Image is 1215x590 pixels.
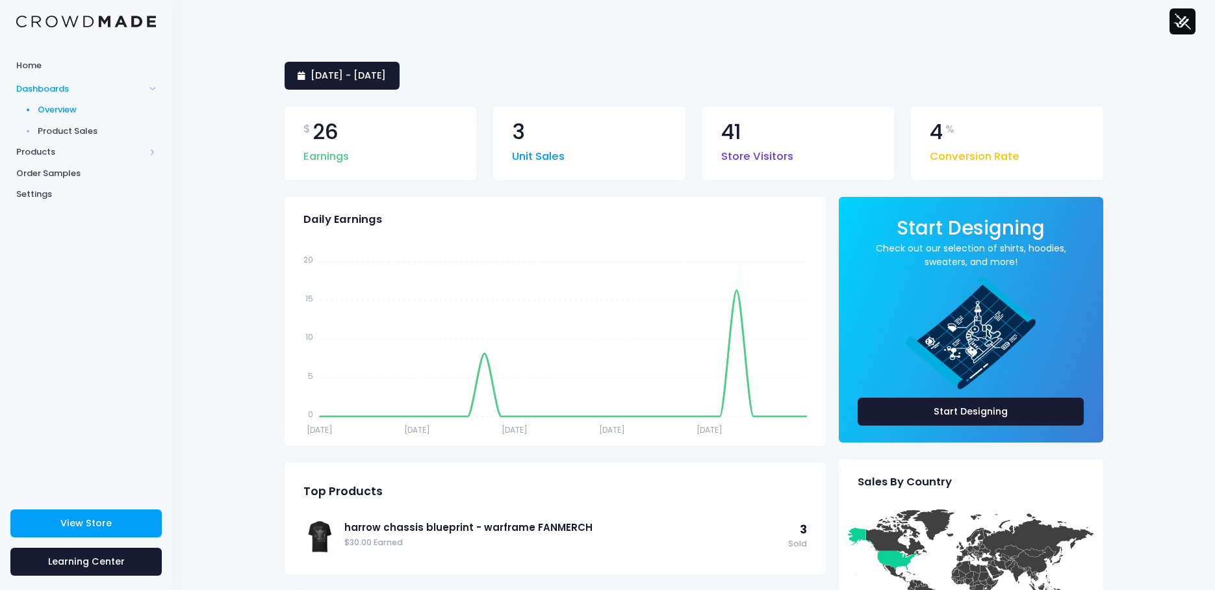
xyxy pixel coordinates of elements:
span: Home [16,59,156,72]
span: % [945,122,954,137]
a: harrow chassis blueprint - warframe FANMERCH [344,520,782,535]
tspan: 0 [307,409,313,420]
tspan: 5 [307,370,313,381]
tspan: 20 [303,254,313,265]
span: Daily Earnings [303,213,382,226]
span: Overview [38,103,157,116]
tspan: [DATE] [403,424,429,435]
span: 3 [800,522,807,537]
span: Product Sales [38,125,157,138]
span: $30.00 Earned [344,537,782,549]
span: Earnings [303,142,349,165]
span: [DATE] - [DATE] [311,69,386,82]
span: View Store [60,517,112,530]
span: 4 [930,122,943,143]
a: [DATE] - [DATE] [285,62,400,90]
span: 41 [721,122,741,143]
tspan: [DATE] [502,424,528,435]
span: Top Products [303,485,383,498]
span: $ [303,122,311,137]
tspan: 10 [305,331,313,342]
a: Start Designing [897,225,1045,238]
tspan: [DATE] [697,424,723,435]
span: Products [16,146,145,159]
a: View Store [10,509,162,537]
a: Learning Center [10,548,162,576]
span: Unit Sales [512,142,565,165]
img: User [1170,8,1196,34]
span: Conversion Rate [930,142,1019,165]
span: Settings [16,188,156,201]
span: Learning Center [48,555,125,568]
span: 26 [313,122,339,143]
span: Sold [788,538,807,550]
a: Check out our selection of shirts, hoodies, sweaters, and more! [858,242,1084,269]
span: Dashboards [16,83,145,96]
tspan: [DATE] [599,424,625,435]
tspan: 15 [305,292,313,303]
span: Order Samples [16,167,156,180]
img: Logo [16,16,156,28]
span: Start Designing [897,214,1045,241]
span: Sales By Country [858,476,952,489]
span: Store Visitors [721,142,793,165]
span: 3 [512,122,525,143]
tspan: [DATE] [306,424,332,435]
a: Start Designing [858,398,1084,426]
